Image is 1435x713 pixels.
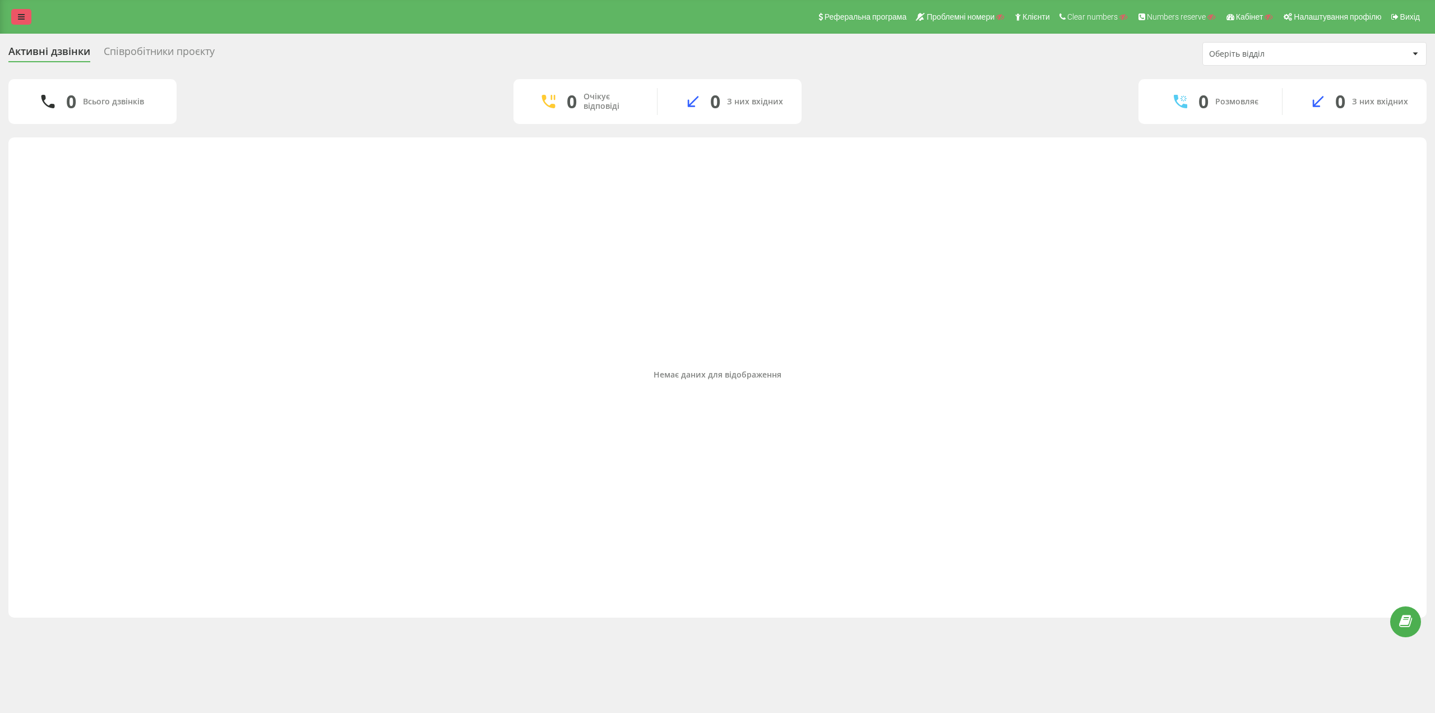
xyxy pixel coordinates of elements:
[1294,12,1381,21] span: Налаштування профілю
[104,45,215,63] div: Співробітники проєкту
[17,370,1418,380] div: Немає даних для відображення
[567,91,577,112] div: 0
[1335,91,1345,112] div: 0
[584,92,640,111] div: Очікує відповіді
[825,12,907,21] span: Реферальна програма
[83,97,144,107] div: Всього дзвінків
[710,91,720,112] div: 0
[1147,12,1206,21] span: Numbers reserve
[1198,91,1209,112] div: 0
[927,12,994,21] span: Проблемні номери
[1067,12,1118,21] span: Clear numbers
[1215,97,1258,107] div: Розмовляє
[8,45,90,63] div: Активні дзвінки
[66,91,76,112] div: 0
[727,97,783,107] div: З них вхідних
[1209,49,1343,59] div: Оберіть відділ
[1352,97,1408,107] div: З них вхідних
[1022,12,1050,21] span: Клієнти
[1236,12,1263,21] span: Кабінет
[1400,12,1420,21] span: Вихід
